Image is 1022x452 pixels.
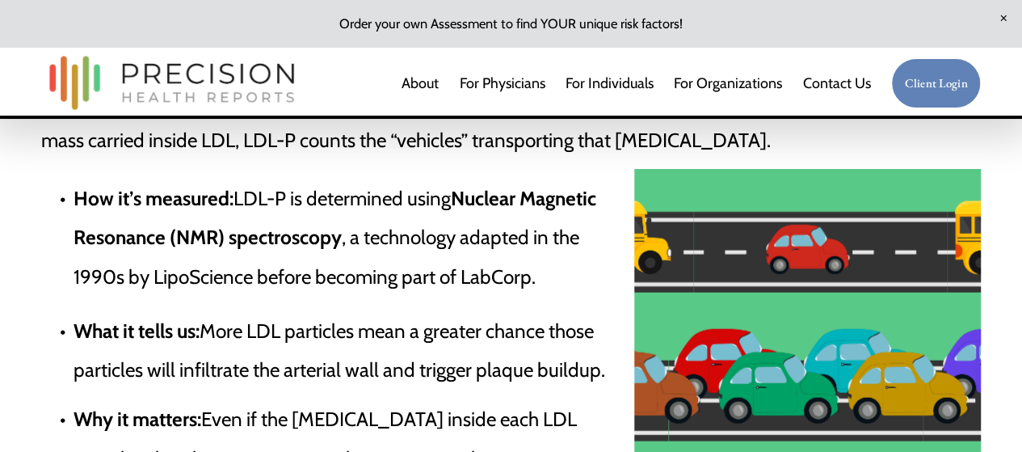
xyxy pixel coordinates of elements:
[74,408,201,431] strong: Why it matters:
[41,82,982,160] p: LDL-P refers to the in the blood. Unlike LDL-C, which measures the [MEDICAL_DATA] mass carried in...
[891,58,982,109] a: Client Login
[74,312,625,391] p: More LDL particles mean a greater chance those particles will infiltrate the arterial wall and tr...
[402,67,439,99] a: About
[74,180,625,298] p: LDL-P is determined using , a technology adapted in the 1990s by LipoScience before becoming part...
[459,67,545,99] a: For Physicians
[566,67,654,99] a: For Individuals
[674,67,782,99] a: folder dropdown
[941,374,1022,452] iframe: Chat Widget
[74,319,200,343] strong: What it tells us:
[41,49,303,117] img: Precision Health Reports
[802,67,870,99] a: Contact Us
[674,69,782,98] span: For Organizations
[74,187,233,210] strong: How it’s measured:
